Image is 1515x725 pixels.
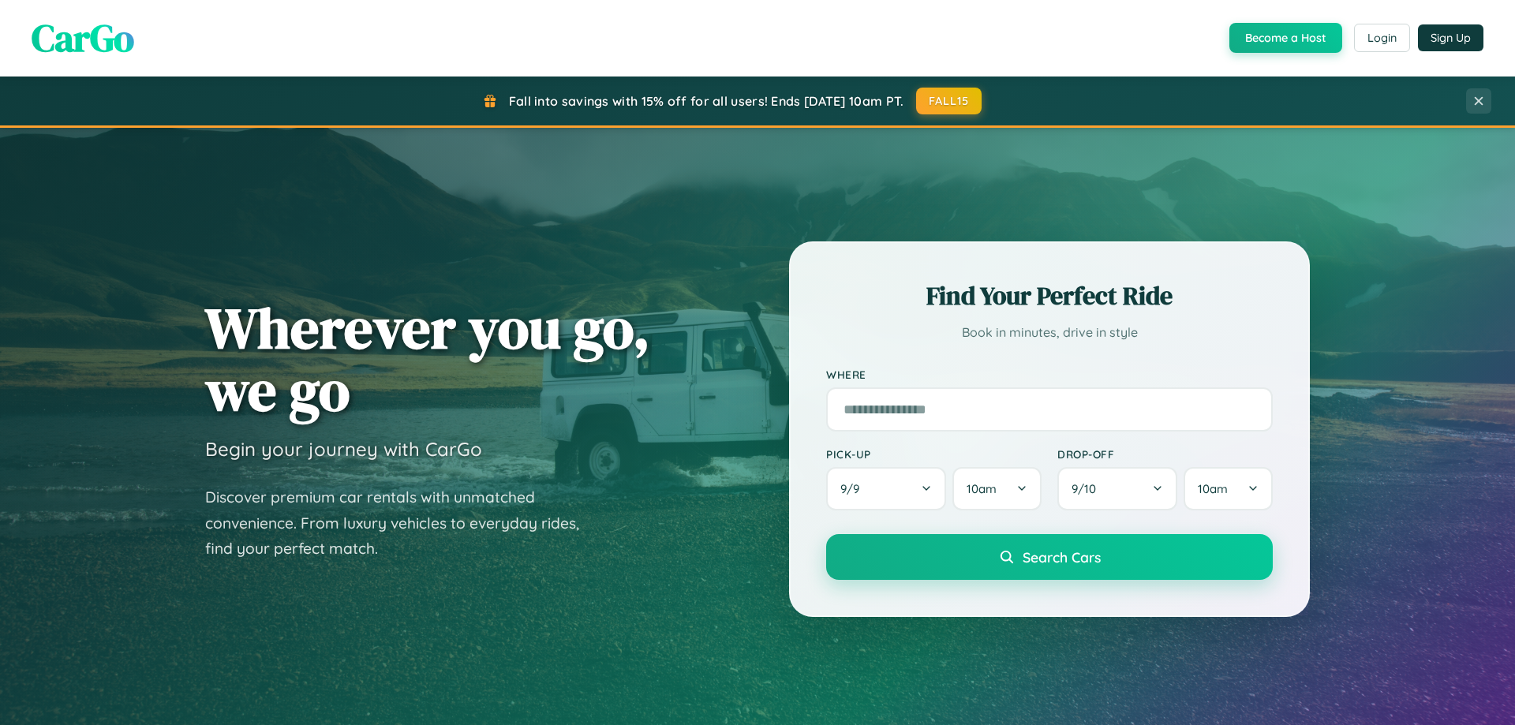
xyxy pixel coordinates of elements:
[826,447,1042,461] label: Pick-up
[1072,481,1104,496] span: 9 / 10
[826,534,1273,580] button: Search Cars
[205,297,650,421] h1: Wherever you go, we go
[205,484,600,562] p: Discover premium car rentals with unmatched convenience. From luxury vehicles to everyday rides, ...
[205,437,482,461] h3: Begin your journey with CarGo
[1057,447,1273,461] label: Drop-off
[1418,24,1483,51] button: Sign Up
[32,12,134,64] span: CarGo
[1198,481,1228,496] span: 10am
[509,93,904,109] span: Fall into savings with 15% off for all users! Ends [DATE] 10am PT.
[1023,548,1101,566] span: Search Cars
[1229,23,1342,53] button: Become a Host
[1184,467,1273,510] button: 10am
[1354,24,1410,52] button: Login
[916,88,982,114] button: FALL15
[826,368,1273,381] label: Where
[967,481,997,496] span: 10am
[1057,467,1177,510] button: 9/10
[826,467,946,510] button: 9/9
[826,278,1273,313] h2: Find Your Perfect Ride
[826,321,1273,344] p: Book in minutes, drive in style
[840,481,867,496] span: 9 / 9
[952,467,1042,510] button: 10am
